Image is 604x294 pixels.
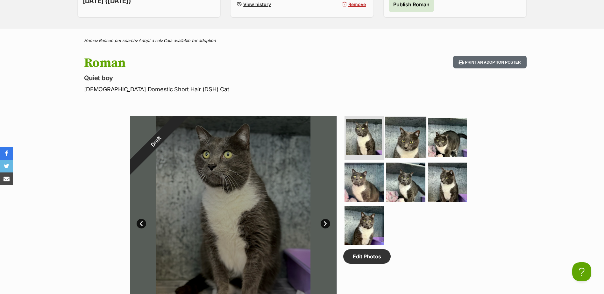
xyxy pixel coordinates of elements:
img: Photo of Roman [346,119,382,155]
p: [DEMOGRAPHIC_DATA] Domestic Short Hair (DSH) Cat [84,85,353,94]
img: Photo of Roman [386,163,425,202]
iframe: Help Scout Beacon - Open [572,262,591,281]
a: Cats available for adoption [164,38,216,43]
span: Remove [348,1,366,8]
span: Publish Roman [393,1,430,8]
a: Edit Photos [343,249,391,264]
p: Quiet boy [84,73,353,82]
a: Rescue pet search [99,38,136,43]
img: Photo of Roman [385,116,426,157]
img: Photo of Roman [428,163,467,202]
div: > > > [68,38,536,43]
a: Home [84,38,96,43]
img: Photo of Roman [428,118,467,157]
h1: Roman [84,56,353,70]
span: View history [243,1,271,8]
img: Photo of Roman [345,206,384,245]
a: Next [321,219,330,228]
div: Draft [116,101,196,182]
a: Prev [137,219,146,228]
a: Adopt a cat [139,38,161,43]
img: Photo of Roman [345,163,384,202]
button: Print an adoption poster [453,56,526,69]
